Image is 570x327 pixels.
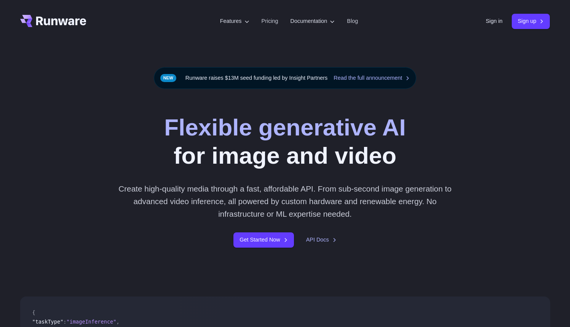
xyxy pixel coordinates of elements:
a: Pricing [262,17,278,26]
label: Features [220,17,249,26]
div: Runware raises $13M seed funding led by Insight Partners [154,67,417,89]
p: Create high-quality media through a fast, affordable API. From sub-second image generation to adv... [115,182,455,221]
a: Sign up [512,14,550,29]
a: API Docs [306,235,337,244]
a: Get Started Now [233,232,294,247]
a: Read the full announcement [334,74,410,82]
span: , [116,319,119,325]
strong: Flexible generative AI [164,114,406,140]
span: : [63,319,66,325]
a: Go to / [20,15,86,27]
span: "taskType" [32,319,64,325]
span: { [32,309,35,316]
label: Documentation [291,17,335,26]
a: Sign in [486,17,503,26]
a: Blog [347,17,358,26]
span: "imageInference" [67,319,117,325]
h1: for image and video [164,113,406,170]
